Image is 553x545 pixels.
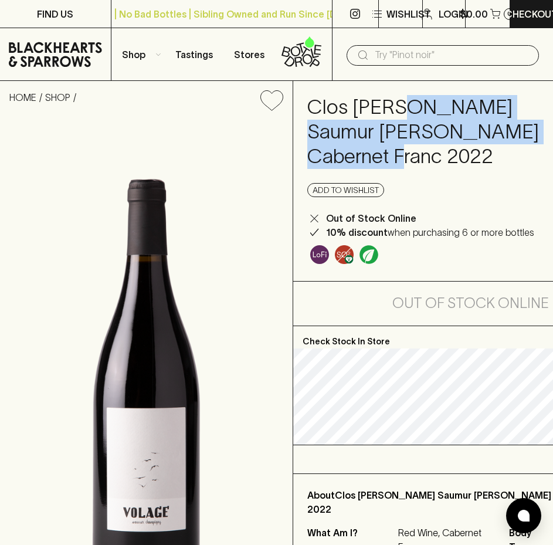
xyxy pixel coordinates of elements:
img: Lo-Fi [310,245,329,264]
button: Shop [111,28,167,80]
p: Login [439,7,468,21]
a: HOME [9,92,36,103]
a: Some may call it natural, others minimum intervention, either way, it’s hands off & maybe even a ... [307,242,332,267]
a: Stores [222,28,277,80]
a: Tastings [167,28,222,80]
a: Organic [357,242,381,267]
p: Stores [234,48,264,62]
p: Out of Stock Online [326,211,416,225]
p: FIND US [37,7,73,21]
b: 10% discount [326,227,388,238]
h5: Out of Stock Online [392,294,549,313]
p: Wishlist [386,7,431,21]
p: Tastings [175,48,213,62]
p: $0.00 [460,7,488,21]
p: when purchasing 6 or more bottles [326,225,534,239]
button: Add to wishlist [256,86,288,116]
a: Made without the use of any animal products, and without any added Sulphur Dioxide (SO2) [332,242,357,267]
p: Shop [122,48,145,62]
button: Add to wishlist [307,183,384,197]
img: Organic [359,245,378,264]
img: bubble-icon [518,510,530,522]
img: Vegan & Sulphur Free [335,245,354,264]
a: SHOP [45,92,70,103]
input: Try "Pinot noir" [375,46,530,65]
